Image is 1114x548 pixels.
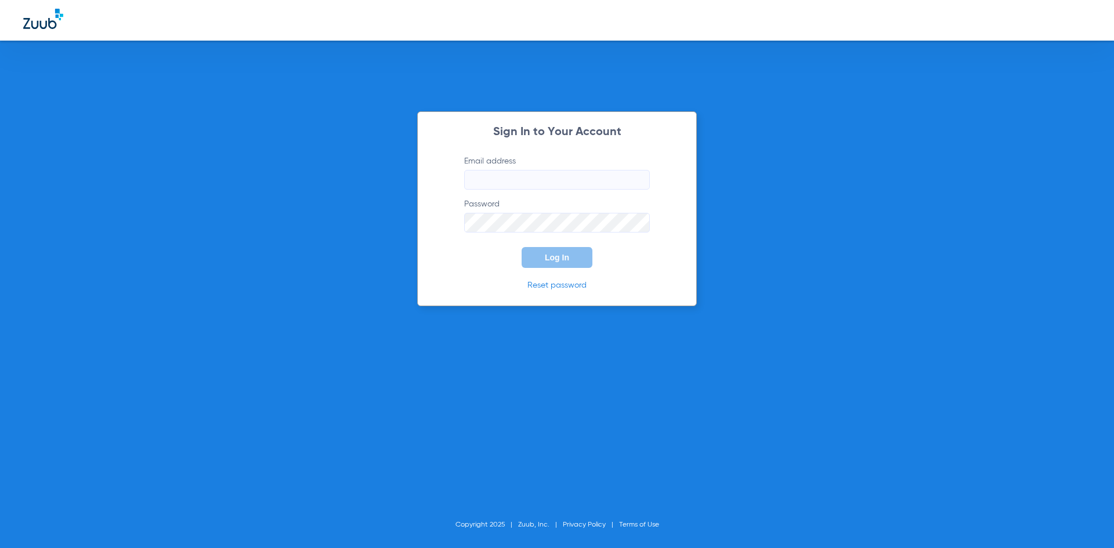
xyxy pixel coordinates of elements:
[464,213,650,233] input: Password
[563,521,606,528] a: Privacy Policy
[23,9,63,29] img: Zuub Logo
[464,170,650,190] input: Email address
[464,155,650,190] label: Email address
[522,247,592,268] button: Log In
[518,519,563,531] li: Zuub, Inc.
[455,519,518,531] li: Copyright 2025
[527,281,587,289] a: Reset password
[619,521,659,528] a: Terms of Use
[464,198,650,233] label: Password
[545,253,569,262] span: Log In
[447,126,667,138] h2: Sign In to Your Account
